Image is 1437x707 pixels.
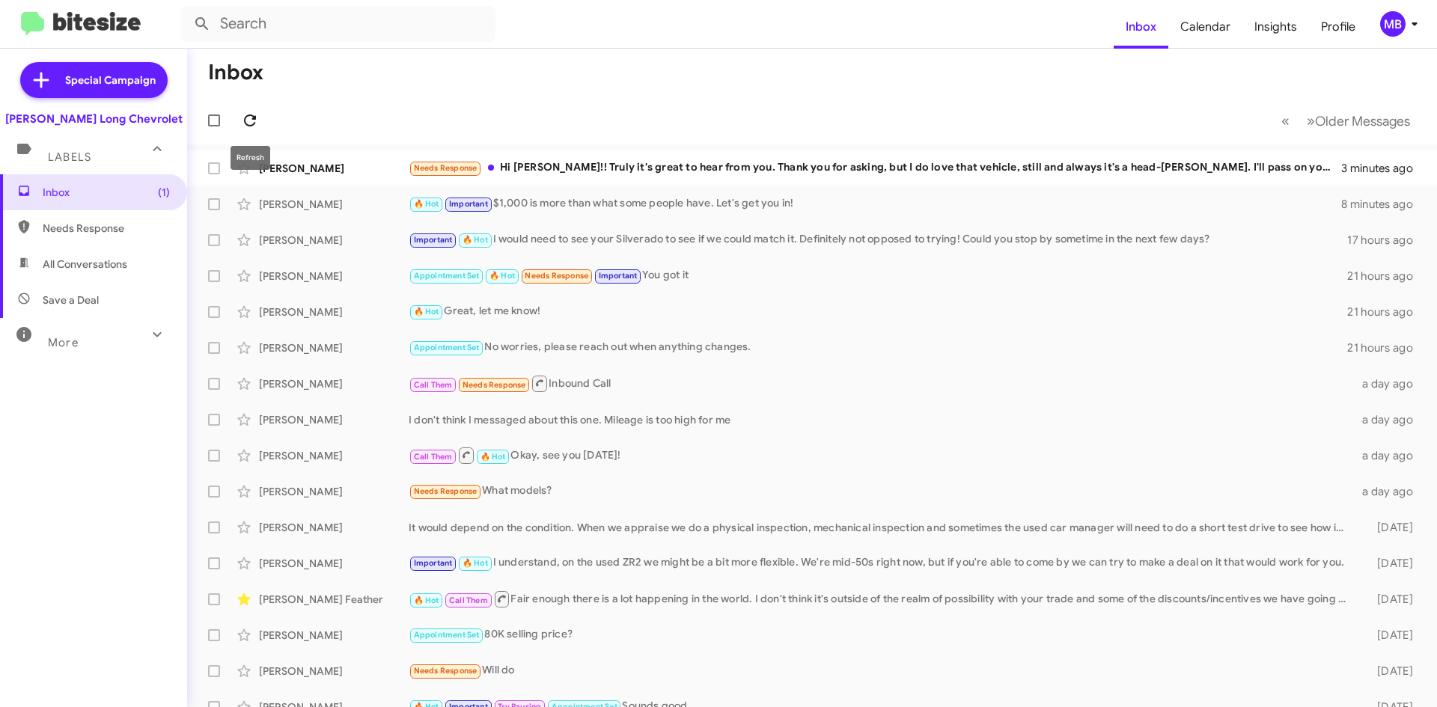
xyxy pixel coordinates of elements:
div: Great, let me know! [409,303,1347,320]
span: 🔥 Hot [463,235,488,245]
div: [DATE] [1353,556,1425,571]
span: Special Campaign [65,73,156,88]
span: More [48,336,79,349]
div: [PERSON_NAME] [259,448,409,463]
span: Needs Response [525,271,588,281]
div: 80K selling price? [409,626,1353,643]
div: Will do [409,662,1353,679]
span: Important [449,199,488,209]
span: Appointment Set [414,343,480,352]
span: Call Them [449,596,488,605]
div: [PERSON_NAME] [259,556,409,571]
span: Needs Response [414,486,478,496]
div: [PERSON_NAME] [259,197,409,212]
span: Needs Response [463,380,526,390]
div: [PERSON_NAME] [259,161,409,176]
div: a day ago [1353,412,1425,427]
span: 🔥 Hot [414,307,439,316]
nav: Page navigation example [1273,105,1419,136]
span: 🔥 Hot [480,452,506,462]
span: Needs Response [43,221,170,236]
div: 17 hours ago [1347,233,1425,248]
div: 8 minutes ago [1341,197,1425,212]
div: You got it [409,267,1347,284]
div: [DATE] [1353,520,1425,535]
div: Inbound Call [409,374,1353,393]
span: Save a Deal [43,293,99,307]
div: [PERSON_NAME] [259,304,409,319]
span: Appointment Set [414,271,480,281]
div: I don't think I messaged about this one. Mileage is too high for me [409,412,1353,427]
div: Hi [PERSON_NAME]!! Truly it's great to hear from you. Thank you for asking, but I do love that ve... [409,159,1341,177]
div: [PERSON_NAME] [259,376,409,391]
div: No worries, please reach out when anything changes. [409,339,1347,356]
div: 3 minutes ago [1341,161,1425,176]
div: [PERSON_NAME] [259,269,409,284]
div: [PERSON_NAME] [259,520,409,535]
span: 🔥 Hot [414,596,439,605]
span: Appointment Set [414,630,480,640]
input: Search [181,6,495,42]
div: a day ago [1353,484,1425,499]
div: [DATE] [1353,592,1425,607]
div: [PERSON_NAME] Feather [259,592,409,607]
div: It would depend on the condition. When we appraise we do a physical inspection, mechanical inspec... [409,520,1353,535]
a: Calendar [1168,5,1242,49]
div: [PERSON_NAME] [259,664,409,679]
span: Older Messages [1315,113,1410,129]
button: Previous [1272,105,1299,136]
button: Next [1298,105,1419,136]
div: [PERSON_NAME] Long Chevrolet [5,111,183,126]
span: All Conversations [43,257,127,272]
span: » [1307,111,1315,130]
span: (1) [158,185,170,200]
span: Needs Response [414,666,478,676]
div: [DATE] [1353,628,1425,643]
div: What models? [409,483,1353,500]
span: 🔥 Hot [489,271,515,281]
div: [DATE] [1353,664,1425,679]
span: « [1281,111,1290,130]
a: Insights [1242,5,1309,49]
div: I understand, on the used ZR2 we might be a bit more flexible. We're mid-50s right now, but if yo... [409,554,1353,572]
div: I would need to see your Silverado to see if we could match it. Definitely not opposed to trying!... [409,231,1347,248]
a: Profile [1309,5,1367,49]
div: a day ago [1353,448,1425,463]
div: [PERSON_NAME] [259,484,409,499]
span: Important [599,271,638,281]
span: Call Them [414,452,453,462]
div: [PERSON_NAME] [259,340,409,355]
span: 🔥 Hot [414,199,439,209]
div: [PERSON_NAME] [259,412,409,427]
span: Needs Response [414,163,478,173]
span: Inbox [43,185,170,200]
div: [PERSON_NAME] [259,233,409,248]
h1: Inbox [208,61,263,85]
div: [PERSON_NAME] [259,628,409,643]
div: 21 hours ago [1347,269,1425,284]
span: Important [414,235,453,245]
div: Refresh [231,146,270,170]
div: a day ago [1353,376,1425,391]
div: MB [1380,11,1406,37]
button: MB [1367,11,1421,37]
span: Labels [48,150,91,164]
div: $1,000 is more than what some people have. Let's get you in! [409,195,1341,212]
div: 21 hours ago [1347,340,1425,355]
span: Important [414,558,453,568]
div: Fair enough there is a lot happening in the world. I don't think it's outside of the realm of pos... [409,590,1353,608]
span: 🔥 Hot [463,558,488,568]
div: Okay, see you [DATE]! [409,446,1353,465]
a: Special Campaign [20,62,168,98]
a: Inbox [1114,5,1168,49]
div: 21 hours ago [1347,304,1425,319]
span: Call Them [414,380,453,390]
